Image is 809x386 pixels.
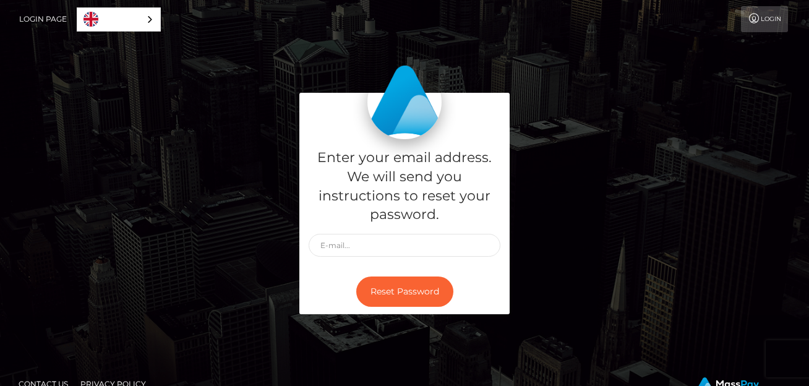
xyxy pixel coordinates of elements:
[19,6,67,32] a: Login Page
[77,7,161,32] aside: Language selected: English
[309,234,500,257] input: E-mail...
[77,8,160,31] a: English
[356,277,453,307] button: Reset Password
[77,7,161,32] div: Language
[741,6,788,32] a: Login
[367,65,442,139] img: MassPay Login
[309,148,500,225] h5: Enter your email address. We will send you instructions to reset your password.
